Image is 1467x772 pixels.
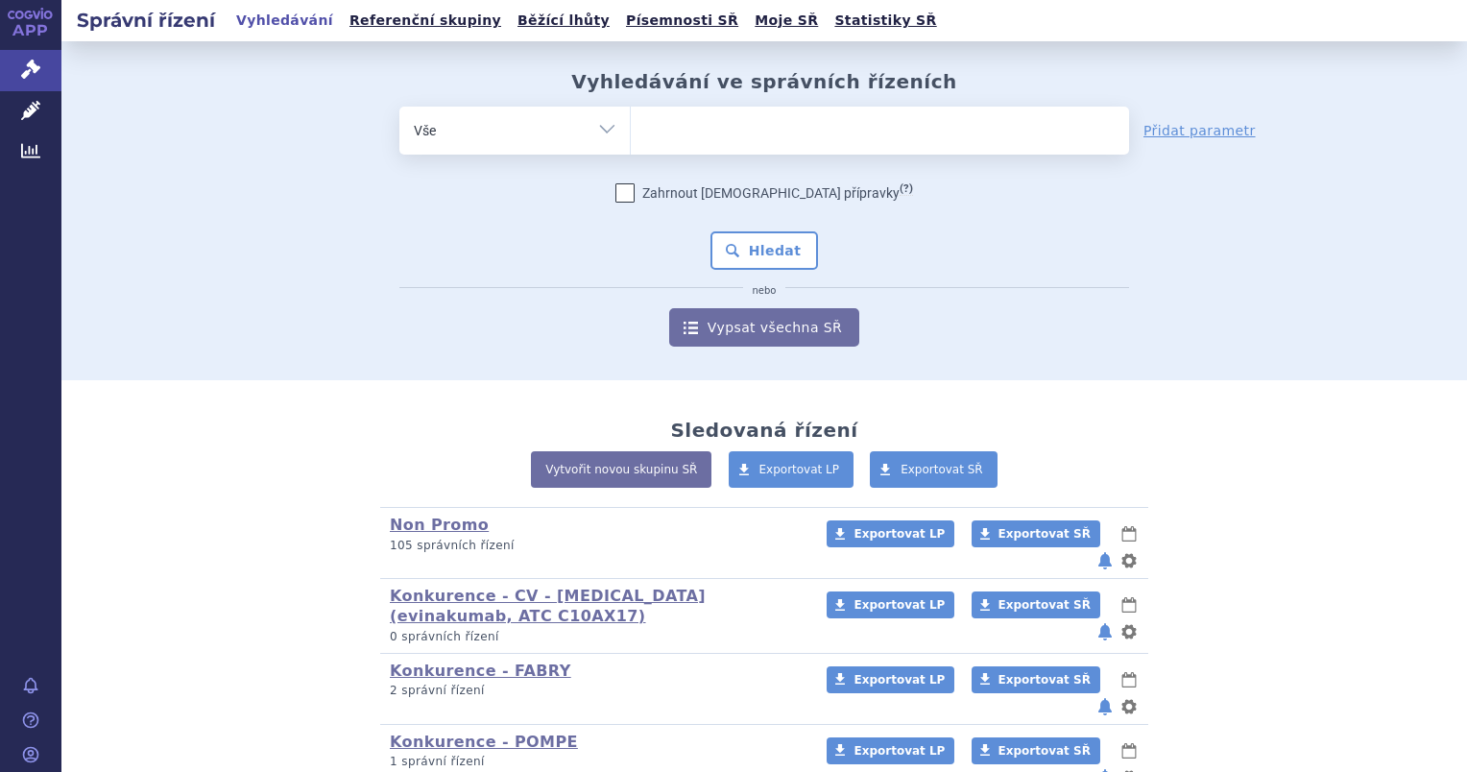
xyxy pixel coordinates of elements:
[854,527,945,541] span: Exportovat LP
[854,598,945,612] span: Exportovat LP
[669,308,859,347] a: Vypsat všechna SŘ
[743,285,786,297] i: nebo
[1119,695,1139,718] button: nastavení
[390,516,489,534] a: Non Promo
[61,7,230,34] h2: Správní řízení
[729,451,854,488] a: Exportovat LP
[854,673,945,687] span: Exportovat LP
[759,463,840,476] span: Exportovat LP
[1119,739,1139,762] button: lhůty
[344,8,507,34] a: Referenční skupiny
[998,527,1091,541] span: Exportovat SŘ
[390,587,706,625] a: Konkurence - CV - [MEDICAL_DATA] (evinakumab, ATC C10AX17)
[1095,549,1115,572] button: notifikace
[972,666,1100,693] a: Exportovat SŘ
[749,8,824,34] a: Moje SŘ
[1119,522,1139,545] button: lhůty
[390,754,802,770] p: 1 správní řízení
[829,8,942,34] a: Statistiky SŘ
[615,183,913,203] label: Zahrnout [DEMOGRAPHIC_DATA] přípravky
[710,231,819,270] button: Hledat
[1095,620,1115,643] button: notifikace
[1119,668,1139,691] button: lhůty
[620,8,744,34] a: Písemnosti SŘ
[827,591,954,618] a: Exportovat LP
[390,662,571,680] a: Konkurence - FABRY
[1143,121,1256,140] a: Přidat parametr
[827,666,954,693] a: Exportovat LP
[1119,620,1139,643] button: nastavení
[512,8,615,34] a: Běžící lhůty
[1095,695,1115,718] button: notifikace
[998,673,1091,687] span: Exportovat SŘ
[972,520,1100,547] a: Exportovat SŘ
[827,520,954,547] a: Exportovat LP
[670,419,857,442] h2: Sledovaná řízení
[998,744,1091,758] span: Exportovat SŘ
[900,182,913,196] abbr: (?)
[390,733,578,751] a: Konkurence - POMPE
[571,70,957,93] h2: Vyhledávání ve správních řízeních
[230,8,339,34] a: Vyhledávání
[901,463,983,476] span: Exportovat SŘ
[1119,549,1139,572] button: nastavení
[1119,593,1139,616] button: lhůty
[972,591,1100,618] a: Exportovat SŘ
[854,744,945,758] span: Exportovat LP
[531,451,711,488] a: Vytvořit novou skupinu SŘ
[390,683,802,699] p: 2 správní řízení
[827,737,954,764] a: Exportovat LP
[972,737,1100,764] a: Exportovat SŘ
[390,538,802,554] p: 105 správních řízení
[870,451,998,488] a: Exportovat SŘ
[998,598,1091,612] span: Exportovat SŘ
[390,629,802,645] p: 0 správních řízení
